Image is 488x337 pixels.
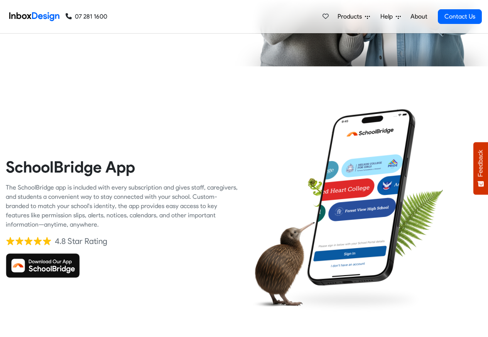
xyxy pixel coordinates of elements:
a: About [408,9,429,24]
img: Download SchoolBridge App [6,253,80,278]
heading: SchoolBridge App [6,157,238,177]
a: Contact Us [438,9,482,24]
button: Feedback - Show survey [473,142,488,195]
a: Help [377,9,404,24]
div: The SchoolBridge app is included with every subscription and gives staff, caregivers, and student... [6,183,238,229]
div: 4.8 Star Rating [55,235,107,247]
img: kiwi_bird.png [250,222,315,311]
span: Help [380,12,396,21]
img: shadow.png [279,284,425,315]
img: phone.png [299,108,424,286]
span: Products [338,12,365,21]
a: 07 281 1600 [66,12,107,21]
a: Products [334,9,373,24]
span: Feedback [477,150,484,177]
